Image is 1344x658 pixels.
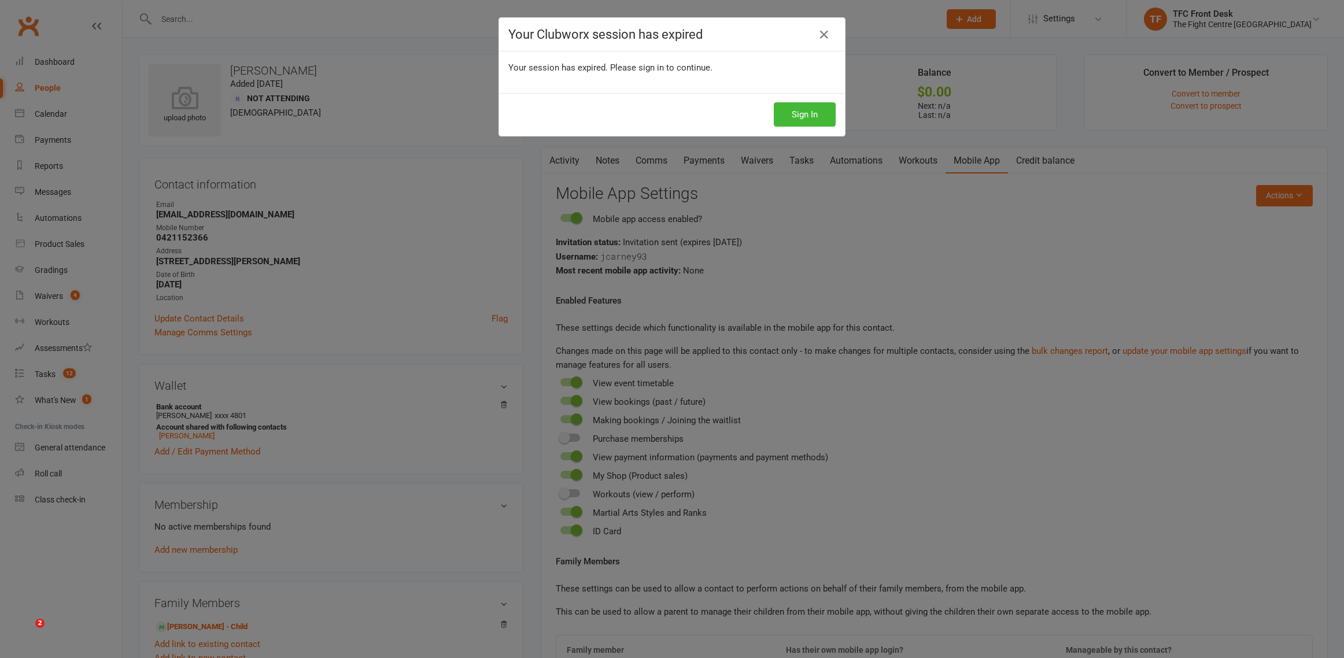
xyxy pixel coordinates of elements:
h4: Your Clubworx session has expired [508,27,836,42]
button: Sign In [774,102,836,127]
span: Your session has expired. Please sign in to continue. [508,62,712,73]
iframe: Intercom live chat [12,619,39,646]
a: Close [815,25,833,44]
span: 2 [35,619,45,628]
